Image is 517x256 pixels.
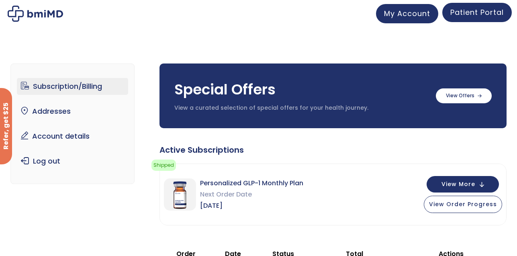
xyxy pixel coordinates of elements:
a: Subscription/Billing [17,78,128,95]
a: My Account [376,4,438,23]
div: Active Subscriptions [159,144,507,156]
a: Addresses [17,103,128,120]
p: View a curated selection of special offers for your health journey. [174,104,428,112]
span: Shipped [151,160,176,171]
img: My account [8,6,63,22]
a: here [265,165,278,173]
span: My Account [384,8,430,18]
span: View More [441,182,475,187]
span: Next Order Date [200,189,303,200]
span: [DATE] [200,200,303,211]
a: Log out [17,153,128,170]
span: View Order Progress [429,200,497,208]
button: View More [427,176,499,193]
button: View Order Progress [424,196,502,213]
nav: Account pages [10,63,135,184]
span: Patient Portal [450,7,504,17]
a: Account details [17,128,128,145]
h3: Special Offers [174,80,428,100]
a: Patient Portal [442,3,512,22]
span: Personalized GLP-1 Monthly Plan [200,178,303,189]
